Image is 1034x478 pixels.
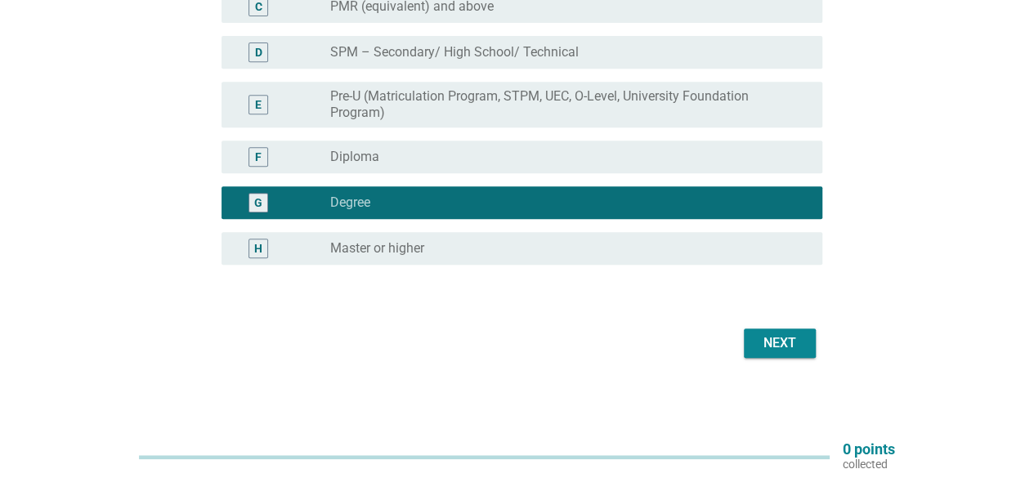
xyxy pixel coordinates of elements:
[843,457,895,471] p: collected
[254,240,262,257] div: H
[843,442,895,457] p: 0 points
[330,240,424,257] label: Master or higher
[330,88,796,121] label: Pre-U (Matriculation Program, STPM, UEC, O-Level, University Foundation Program)
[330,44,579,60] label: SPM – Secondary/ High School/ Technical
[744,328,816,358] button: Next
[254,194,262,212] div: G
[255,44,262,61] div: D
[330,149,379,165] label: Diploma
[255,149,262,166] div: F
[330,194,370,211] label: Degree
[255,96,262,114] div: E
[757,333,803,353] div: Next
